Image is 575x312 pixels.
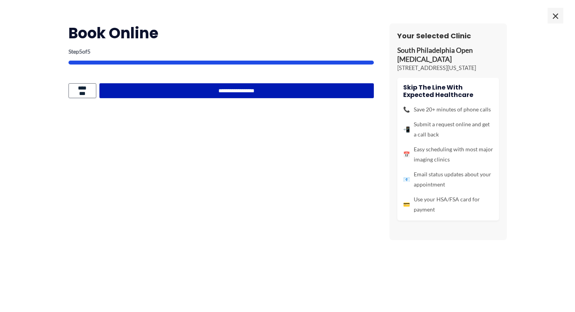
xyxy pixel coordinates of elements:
[397,31,499,40] h3: Your Selected Clinic
[79,48,82,55] span: 5
[403,124,410,134] span: 📲
[403,104,493,115] li: Save 20+ minutes of phone calls
[87,48,90,55] span: 5
[68,49,374,54] p: Step of
[403,174,410,185] span: 📧
[403,199,410,210] span: 💳
[403,169,493,190] li: Email status updates about your appointment
[397,64,499,72] p: [STREET_ADDRESS][US_STATE]
[403,194,493,215] li: Use your HSA/FSA card for payment
[548,8,563,23] span: ×
[403,119,493,140] li: Submit a request online and get a call back
[403,84,493,99] h4: Skip the line with Expected Healthcare
[68,23,374,43] h2: Book Online
[403,149,410,160] span: 📅
[403,104,410,115] span: 📞
[397,46,499,64] p: South Philadelphia Open [MEDICAL_DATA]
[403,144,493,165] li: Easy scheduling with most major imaging clinics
